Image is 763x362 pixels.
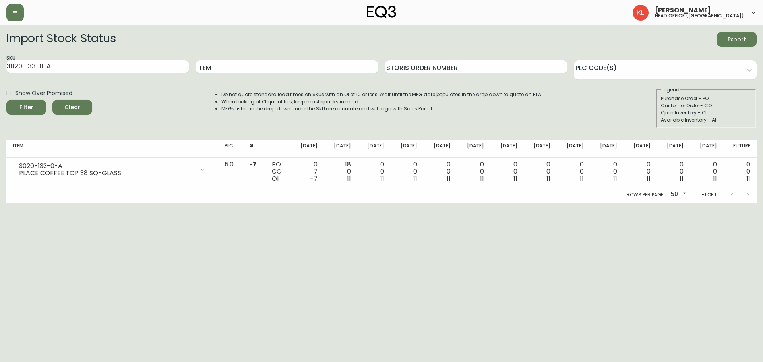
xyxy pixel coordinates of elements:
[657,140,690,158] th: [DATE]
[700,191,716,198] p: 1-1 of 1
[463,161,484,182] div: 0 0
[6,32,116,47] h2: Import Stock Status
[457,140,490,158] th: [DATE]
[613,174,617,183] span: 11
[6,100,46,115] button: Filter
[490,140,524,158] th: [DATE]
[690,140,723,158] th: [DATE]
[480,174,484,183] span: 11
[380,174,384,183] span: 11
[663,161,684,182] div: 0 0
[596,161,617,182] div: 0 0
[19,163,194,170] div: 3020-133-0-A
[430,161,451,182] div: 0 0
[647,174,651,183] span: 11
[627,191,664,198] p: Rows per page:
[221,105,542,112] li: MFGs listed in the drop down under the SKU are accurate and will align with Sales Portal.
[497,161,517,182] div: 0 0
[367,6,396,18] img: logo
[746,174,750,183] span: 11
[221,91,542,98] li: Do not quote standard lead times on SKUs with an OI of 10 or less. Wait until the MFG date popula...
[513,174,517,183] span: 11
[19,170,194,177] div: PLACE COFFEE TOP 38 SQ-GLASS
[243,140,265,158] th: AI
[661,109,751,116] div: Open Inventory - OI
[413,174,417,183] span: 11
[668,188,687,201] div: 50
[297,161,318,182] div: 0 7
[696,161,717,182] div: 0 0
[713,174,717,183] span: 11
[6,140,218,158] th: Item
[347,174,351,183] span: 11
[580,174,584,183] span: 11
[717,32,757,47] button: Export
[723,140,757,158] th: Future
[546,174,550,183] span: 11
[680,174,684,183] span: 11
[590,140,624,158] th: [DATE]
[13,161,212,178] div: 3020-133-0-APLACE COFFEE TOP 38 SQ-GLASS
[324,140,357,158] th: [DATE]
[59,103,86,112] span: Clear
[633,5,649,21] img: 2c0c8aa7421344cf0398c7f872b772b5
[557,140,590,158] th: [DATE]
[530,161,551,182] div: 0 0
[524,140,557,158] th: [DATE]
[357,140,391,158] th: [DATE]
[218,140,242,158] th: PLC
[661,86,680,93] legend: Legend
[290,140,324,158] th: [DATE]
[424,140,457,158] th: [DATE]
[52,100,92,115] button: Clear
[310,174,318,183] span: -7
[563,161,584,182] div: 0 0
[655,14,744,18] h5: head office ([GEOGRAPHIC_DATA])
[723,35,750,45] span: Export
[19,103,33,112] div: Filter
[15,89,72,97] span: Show Over Promised
[364,161,384,182] div: 0 0
[447,174,451,183] span: 11
[655,7,711,14] span: [PERSON_NAME]
[661,116,751,124] div: Available Inventory - AI
[397,161,418,182] div: 0 0
[218,158,242,186] td: 5.0
[330,161,351,182] div: 18 0
[730,161,750,182] div: 0 0
[661,102,751,109] div: Customer Order - CO
[272,161,285,182] div: PO CO
[272,174,279,183] span: OI
[221,98,542,105] li: When looking at OI quantities, keep masterpacks in mind.
[391,140,424,158] th: [DATE]
[624,140,657,158] th: [DATE]
[630,161,651,182] div: 0 0
[249,160,257,169] span: -7
[661,95,751,102] div: Purchase Order - PO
